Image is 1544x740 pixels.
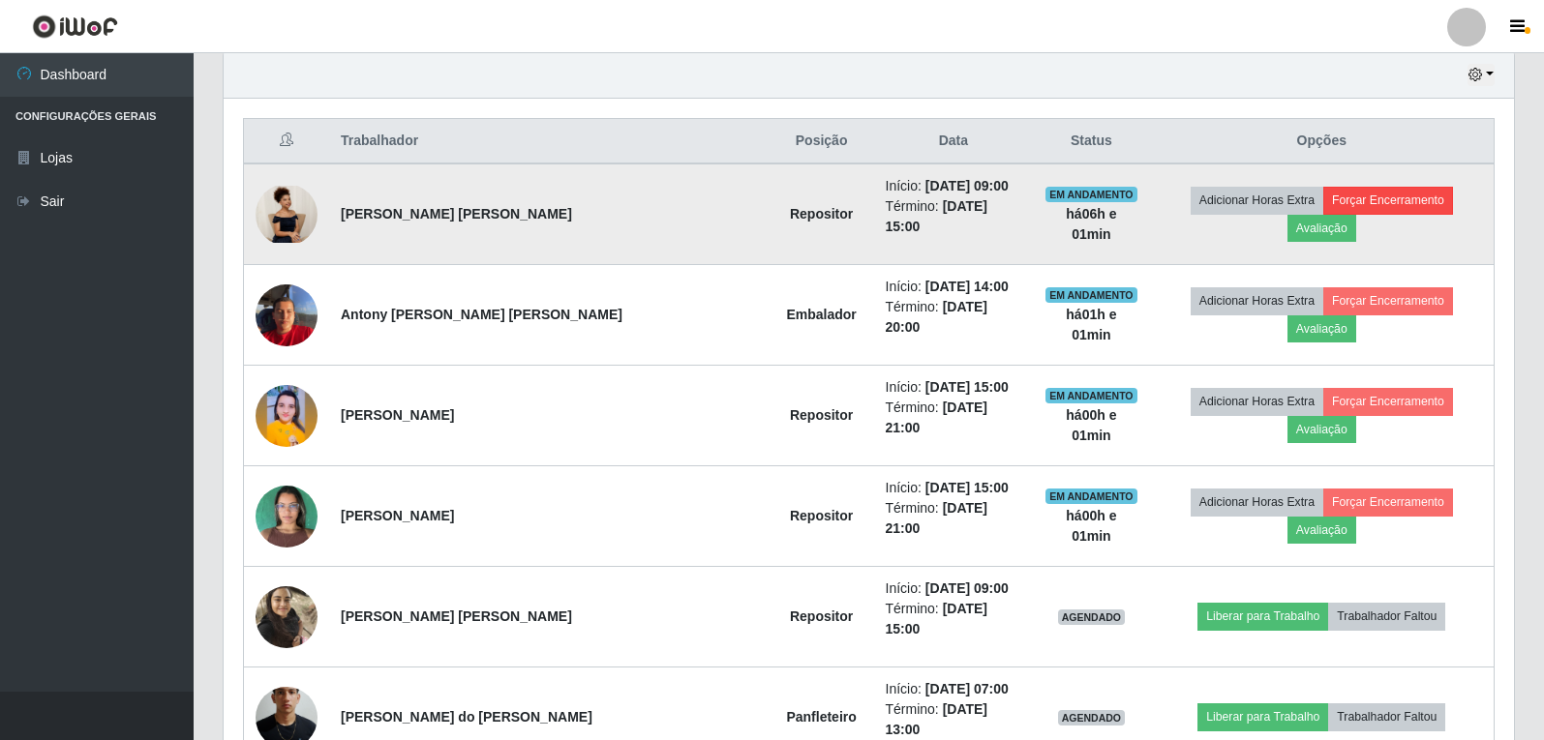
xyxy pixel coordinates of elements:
strong: há 00 h e 01 min [1066,508,1116,544]
li: Término: [886,297,1022,338]
button: Avaliação [1287,315,1356,342]
li: Início: [886,578,1022,599]
th: Trabalhador [329,119,770,164]
button: Forçar Encerramento [1323,488,1453,516]
th: Status [1033,119,1149,164]
button: Trabalhador Faltou [1328,603,1445,630]
button: Liberar para Trabalho [1197,703,1328,730]
button: Avaliação [1287,416,1356,443]
strong: Antony [PERSON_NAME] [PERSON_NAME] [341,307,622,322]
th: Data [874,119,1034,164]
th: Posição [770,119,874,164]
li: Término: [886,699,1022,740]
strong: [PERSON_NAME] [341,407,454,423]
span: AGENDADO [1058,710,1126,725]
button: Avaliação [1287,517,1356,544]
li: Término: [886,498,1022,539]
strong: há 06 h e 01 min [1066,206,1116,242]
time: [DATE] 07:00 [925,681,1009,696]
span: EM ANDAMENTO [1045,287,1137,303]
strong: há 00 h e 01 min [1066,407,1116,443]
li: Término: [886,196,1022,237]
span: EM ANDAMENTO [1045,388,1137,403]
li: Início: [886,176,1022,196]
strong: Embalador [786,307,856,322]
strong: há 01 h e 01 min [1066,307,1116,342]
button: Adicionar Horas Extra [1191,488,1323,516]
th: Opções [1150,119,1495,164]
li: Início: [886,478,1022,498]
li: Início: [886,277,1022,297]
time: [DATE] 09:00 [925,580,1009,596]
time: [DATE] 14:00 [925,279,1009,294]
button: Adicionar Horas Extra [1191,187,1323,214]
button: Forçar Encerramento [1323,187,1453,214]
strong: Repositor [790,206,853,222]
strong: Repositor [790,508,853,523]
span: AGENDADO [1058,609,1126,625]
time: [DATE] 15:00 [925,480,1009,495]
strong: Panfleteiro [786,709,856,725]
li: Início: [886,679,1022,699]
strong: [PERSON_NAME] [PERSON_NAME] [341,608,572,624]
img: 1757454184631.jpeg [256,186,318,243]
button: Liberar para Trabalho [1197,603,1328,630]
button: Avaliação [1287,215,1356,242]
button: Adicionar Horas Extra [1191,388,1323,415]
li: Término: [886,599,1022,639]
strong: [PERSON_NAME] do [PERSON_NAME] [341,709,592,725]
span: EM ANDAMENTO [1045,488,1137,504]
img: 1759093385732.jpeg [256,576,318,658]
li: Início: [886,377,1022,398]
button: Forçar Encerramento [1323,388,1453,415]
strong: Repositor [790,608,853,624]
button: Forçar Encerramento [1323,287,1453,314]
button: Adicionar Horas Extra [1191,287,1323,314]
time: [DATE] 15:00 [925,379,1009,395]
li: Término: [886,398,1022,438]
img: 1757965550852.jpeg [256,475,318,557]
span: EM ANDAMENTO [1045,187,1137,202]
img: CoreUI Logo [32,15,118,39]
time: [DATE] 09:00 [925,178,1009,193]
img: 1757435455970.jpeg [256,274,318,356]
strong: [PERSON_NAME] [341,508,454,523]
img: 1757467662702.jpeg [256,385,318,447]
strong: Repositor [790,407,853,423]
strong: [PERSON_NAME] [PERSON_NAME] [341,206,572,222]
button: Trabalhador Faltou [1328,703,1445,730]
